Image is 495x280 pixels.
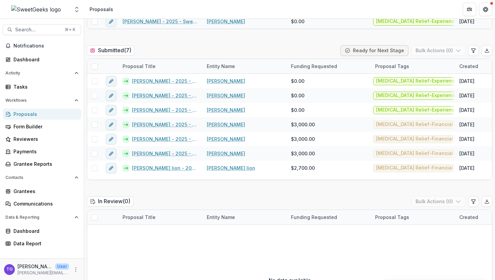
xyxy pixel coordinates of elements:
[287,63,341,70] div: Funding Requested
[13,56,76,63] div: Dashboard
[207,106,245,114] a: [PERSON_NAME]
[203,59,287,73] div: Entity Name
[87,196,133,206] h2: In Review ( 0 )
[15,27,61,33] span: Search...
[3,108,81,120] a: Proposals
[119,59,203,73] div: Proposal Title
[459,106,474,114] div: [DATE]
[291,106,304,114] span: $0.00
[479,3,492,16] button: Get Help
[106,148,117,159] button: edit
[203,210,287,224] div: Entity Name
[207,121,245,128] a: [PERSON_NAME]
[123,18,199,25] a: [PERSON_NAME] - 2025 - Sweet Geeks Foundation [MEDICAL_DATA] Relief - Experience Grant Application
[11,5,61,13] img: SweetGeeks logo
[207,164,255,172] a: [PERSON_NAME] lion
[63,26,77,33] div: ⌘ + K
[106,134,117,145] button: edit
[6,267,13,272] div: Theresa Gartland
[459,18,474,25] div: [DATE]
[3,225,81,237] a: Dashboard
[3,54,81,65] a: Dashboard
[13,188,76,195] div: Grantees
[3,238,81,249] a: Data Report
[13,160,76,167] div: Grantee Reports
[3,81,81,92] a: Tasks
[287,210,371,224] div: Funding Requested
[106,105,117,116] button: edit
[287,59,371,73] div: Funding Requested
[291,164,315,172] span: $2,700.00
[5,71,72,75] span: Activity
[459,77,474,85] div: [DATE]
[207,92,245,99] a: [PERSON_NAME]
[3,198,81,209] a: Communications
[371,63,413,70] div: Proposal Tags
[468,45,479,56] button: Edit table settings
[455,214,482,221] div: Created
[291,92,304,99] span: $0.00
[3,212,81,223] button: Open Data & Reporting
[5,98,72,103] span: Workflows
[287,214,341,221] div: Funding Requested
[459,150,474,157] div: [DATE]
[119,214,160,221] div: Proposal Title
[207,77,245,85] a: [PERSON_NAME]
[132,92,199,99] a: [PERSON_NAME] - 2025 - Sweet Geeks Foundation [MEDICAL_DATA] Relief - Experience Grant Application
[203,63,239,70] div: Entity Name
[87,45,134,55] h2: Submitted ( 7 )
[411,196,465,207] button: Bulk Actions (0)
[468,196,479,207] button: Edit table settings
[13,200,76,207] div: Communications
[3,68,81,79] button: Open Activity
[106,119,117,130] button: edit
[291,77,304,85] span: $0.00
[455,63,482,70] div: Created
[371,210,455,224] div: Proposal Tags
[3,24,81,35] button: Search...
[291,135,315,143] span: $3,000.00
[371,214,413,221] div: Proposal Tags
[411,45,465,56] button: Bulk Actions (0)
[3,95,81,106] button: Open Workflows
[13,135,76,143] div: Reviewers
[55,263,69,270] p: User
[106,16,117,27] button: edit
[482,45,492,56] button: Export table data
[72,3,81,16] button: Open entity switcher
[371,59,455,73] div: Proposal Tags
[13,240,76,247] div: Data Report
[106,163,117,174] button: edit
[3,40,81,51] button: Notifications
[207,135,245,143] a: [PERSON_NAME]
[132,150,199,157] a: [PERSON_NAME] - 2025 - Sweet Geeks Foundation [MEDICAL_DATA] Relief - Financial Relief Grant Appl...
[132,77,199,85] a: [PERSON_NAME] - 2025 - Sweet Geeks Foundation [MEDICAL_DATA] Relief - Experience Grant Application
[459,92,474,99] div: [DATE]
[3,158,81,169] a: Grantee Reports
[459,164,474,172] div: [DATE]
[459,135,474,143] div: [DATE]
[291,150,315,157] span: $3,000.00
[13,227,76,235] div: Dashboard
[13,43,78,49] span: Notifications
[3,133,81,145] a: Reviewers
[18,270,69,276] p: [PERSON_NAME][EMAIL_ADDRESS][DOMAIN_NAME]
[106,90,117,101] button: edit
[72,266,80,274] button: More
[203,214,239,221] div: Entity Name
[291,121,315,128] span: $3,000.00
[207,150,245,157] a: [PERSON_NAME]
[291,18,304,25] span: $0.00
[340,45,408,56] button: Ready for Next Stage
[87,4,116,14] nav: breadcrumb
[3,172,81,183] button: Open Contacts
[5,215,72,220] span: Data & Reporting
[459,121,474,128] div: [DATE]
[13,111,76,118] div: Proposals
[90,6,113,13] div: Proposals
